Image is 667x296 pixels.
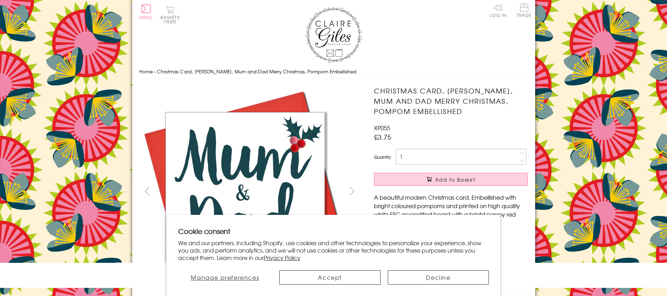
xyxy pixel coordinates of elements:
[305,7,362,63] img: Claire Giles Greetings Cards
[139,5,153,19] button: Menu
[178,226,489,236] h2: Cookie consent
[164,14,180,25] span: 0 items
[191,273,259,282] span: Manage preferences
[264,253,300,262] a: Privacy Policy
[139,183,155,199] button: prev
[279,270,381,285] button: Accept
[178,239,489,261] p: We and our partners, including Shopify, use cookies and other technologies to personalize your ex...
[139,14,153,20] span: Menu
[517,4,532,17] span: Trade
[139,68,153,75] a: Home
[374,173,528,186] button: Add to Basket
[344,183,360,199] button: next
[178,270,272,285] button: Manage preferences
[139,65,528,79] nav: breadcrumbs
[388,270,489,285] button: Decline
[374,154,391,160] label: Quantity
[374,123,390,132] span: XP055
[374,132,391,142] span: £3.75
[157,68,356,75] span: Christmas Card, [PERSON_NAME], Mum and Dad Merry Christmas, Pompom Embellished
[154,68,156,75] span: ›
[435,176,475,183] span: Add to Basket
[490,4,507,17] a: Log In
[160,6,180,24] button: Basket0 items
[374,86,528,116] h1: Christmas Card, [PERSON_NAME], Mum and Dad Merry Christmas, Pompom Embellished
[517,4,532,19] a: Trade
[374,193,528,227] p: A beautiful modern Christmas card. Embellished with bright coloured pompoms and printed on high q...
